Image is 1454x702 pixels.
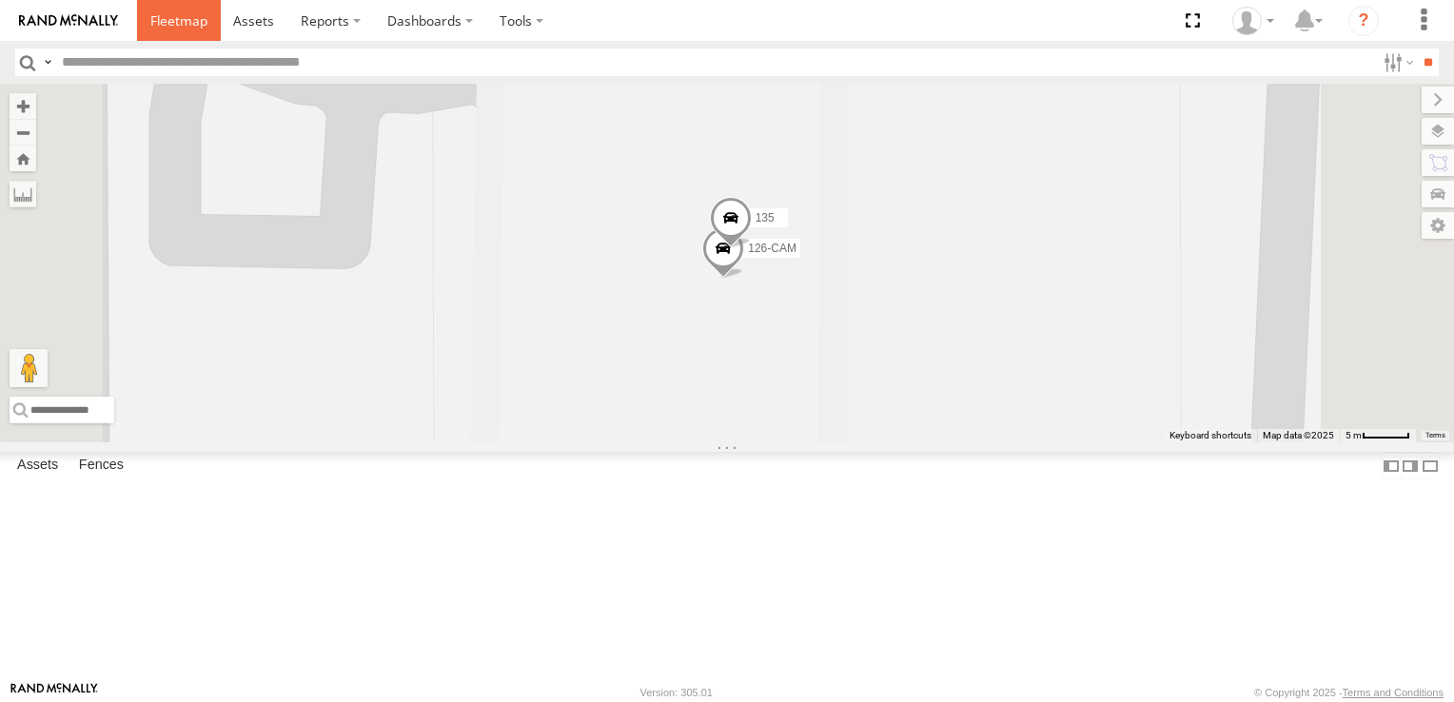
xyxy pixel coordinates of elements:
button: Zoom in [10,93,36,119]
a: Terms [1425,431,1445,439]
div: Heidi Drysdale [1226,7,1281,35]
label: Dock Summary Table to the Left [1382,452,1401,479]
label: Dock Summary Table to the Right [1401,452,1420,479]
label: Fences [69,453,133,479]
button: Drag Pegman onto the map to open Street View [10,349,48,387]
span: Map data ©2025 [1263,430,1334,440]
span: 126-CAM [748,241,796,254]
i: ? [1348,6,1379,36]
a: Terms and Conditions [1343,687,1444,698]
label: Assets [8,453,68,479]
img: rand-logo.svg [19,14,118,28]
a: Visit our Website [10,683,98,702]
label: Search Filter Options [1376,49,1417,76]
div: Version: 305.01 [640,687,713,698]
label: Map Settings [1422,212,1454,239]
button: Zoom out [10,119,36,146]
label: Search Query [40,49,55,76]
button: Map Scale: 5 m per 47 pixels [1340,429,1416,442]
label: Hide Summary Table [1421,452,1440,479]
span: 5 m [1346,430,1362,440]
span: 135 [756,211,775,224]
div: © Copyright 2025 - [1254,687,1444,698]
button: Zoom Home [10,146,36,171]
label: Measure [10,181,36,207]
button: Keyboard shortcuts [1169,429,1251,442]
